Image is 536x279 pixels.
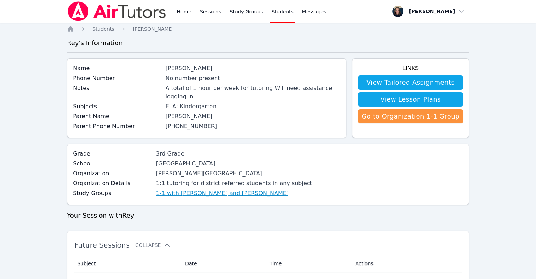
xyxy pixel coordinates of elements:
th: Date [181,255,265,272]
a: [PHONE_NUMBER] [165,123,217,129]
button: Collapse [135,242,171,249]
th: Subject [74,255,181,272]
div: 1:1 tutoring for district referred students in any subject [156,179,312,188]
div: [PERSON_NAME] [165,112,340,121]
label: Notes [73,84,161,92]
label: Name [73,64,161,73]
span: Students [92,26,114,32]
img: Air Tutors [67,1,167,21]
th: Actions [351,255,462,272]
a: Students [92,25,114,32]
span: [PERSON_NAME] [133,26,174,32]
span: Messages [302,8,326,15]
a: [PERSON_NAME] [133,25,174,32]
label: Phone Number [73,74,161,83]
label: Organization [73,169,152,178]
a: Go to Organization 1-1 Group [358,109,463,123]
label: Subjects [73,102,161,111]
label: Study Groups [73,189,152,198]
h4: Links [358,64,463,73]
h3: Your Session with Rey [67,211,469,220]
div: [PERSON_NAME] [165,64,340,73]
div: [GEOGRAPHIC_DATA] [156,159,312,168]
nav: Breadcrumb [67,25,469,32]
a: 1-1 with [PERSON_NAME] and [PERSON_NAME] [156,189,289,198]
label: Grade [73,150,152,158]
span: Future Sessions [74,241,130,249]
label: School [73,159,152,168]
th: Time [265,255,351,272]
label: Organization Details [73,179,152,188]
div: ELA: Kindergarten [165,102,340,111]
label: Parent Name [73,112,161,121]
a: View Tailored Assignments [358,75,463,90]
label: Parent Phone Number [73,122,161,131]
div: No number present [165,74,340,83]
a: View Lesson Plans [358,92,463,107]
div: 3rd Grade [156,150,312,158]
h3: Rey 's Information [67,38,469,48]
div: [PERSON_NAME][GEOGRAPHIC_DATA] [156,169,312,178]
div: A total of 1 hour per week for tutoring Will need assistance logging in. [165,84,340,101]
